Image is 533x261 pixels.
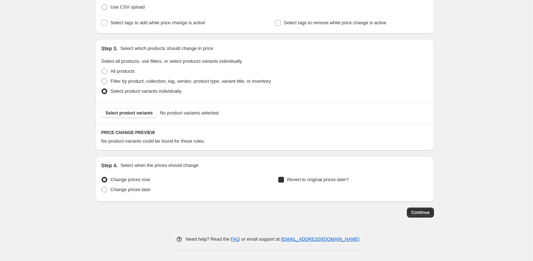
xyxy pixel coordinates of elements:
[110,78,271,84] span: Filter by product, collection, tag, vendor, product type, variant title, or inventory
[186,236,231,242] span: Need help? Read the
[101,45,118,52] h2: Step 3.
[110,187,151,192] span: Change prices later
[110,20,205,25] span: Select tags to add while price change is active
[101,58,242,64] span: Select all products, use filters, or select products variants individually
[105,110,153,116] span: Select product variants
[240,236,281,242] span: or email support at
[120,162,198,169] p: Select when the prices should change
[101,162,118,169] h2: Step 4.
[120,45,213,52] p: Select which products should change in price
[101,130,428,135] h6: PRICE CHANGE PREVIEW
[407,208,434,217] button: Continue
[281,236,359,242] a: [EMAIL_ADDRESS][DOMAIN_NAME]
[160,109,219,117] span: No product variants selected
[110,68,135,74] span: All products
[110,177,150,182] span: Change prices now
[110,88,181,94] span: Select product variants individually
[287,177,349,182] span: Revert to original prices later?
[231,236,240,242] a: FAQ
[110,4,145,10] span: Use CSV upload
[284,20,387,25] span: Select tags to remove while price change is active
[101,108,157,118] button: Select product variants
[411,210,430,215] span: Continue
[101,138,205,144] span: No product variants could be found for those rules.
